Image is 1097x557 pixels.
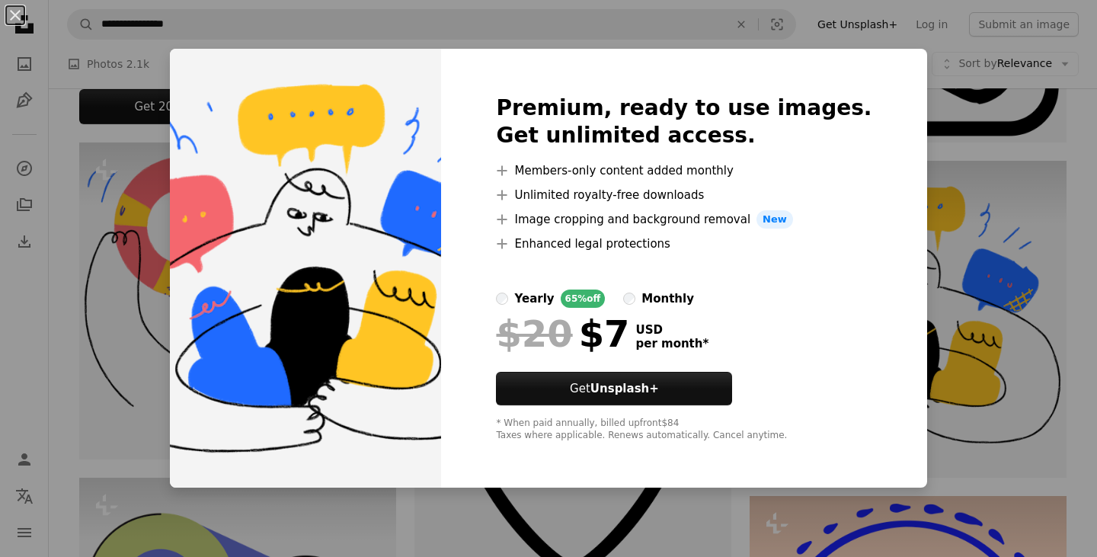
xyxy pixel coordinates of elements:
input: yearly65%off [496,293,508,305]
span: per month * [635,337,708,351]
input: monthly [623,293,635,305]
li: Enhanced legal protections [496,235,872,253]
span: USD [635,323,708,337]
div: 65% off [561,290,606,308]
div: $7 [496,314,629,354]
span: $20 [496,314,572,354]
img: premium_vector-1736769684500-087e00faa672 [170,49,441,488]
h2: Premium, ready to use images. Get unlimited access. [496,94,872,149]
button: GetUnsplash+ [496,372,732,405]
strong: Unsplash+ [590,382,659,395]
li: Image cropping and background removal [496,210,872,229]
div: * When paid annually, billed upfront $84 Taxes where applicable. Renews automatically. Cancel any... [496,418,872,442]
div: monthly [641,290,694,308]
li: Unlimited royalty-free downloads [496,186,872,204]
li: Members-only content added monthly [496,162,872,180]
div: yearly [514,290,554,308]
span: New [756,210,793,229]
